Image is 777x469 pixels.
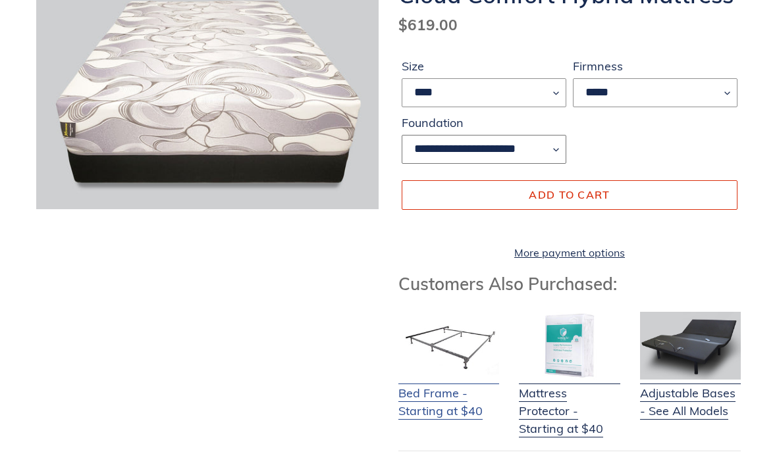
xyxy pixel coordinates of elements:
[398,16,458,35] span: $619.00
[519,312,620,380] img: Mattress Protector
[398,312,499,380] img: Bed Frame
[398,368,499,420] a: Bed Frame - Starting at $40
[398,274,741,295] h3: Customers Also Purchased:
[573,58,737,76] label: Firmness
[640,368,741,420] a: Adjustable Bases - See All Models
[402,58,566,76] label: Size
[402,114,566,132] label: Foundation
[519,368,620,438] a: Mattress Protector - Starting at $40
[529,189,610,202] span: Add to cart
[640,312,741,380] img: Adjustable Base
[402,245,737,261] a: More payment options
[402,181,737,210] button: Add to cart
